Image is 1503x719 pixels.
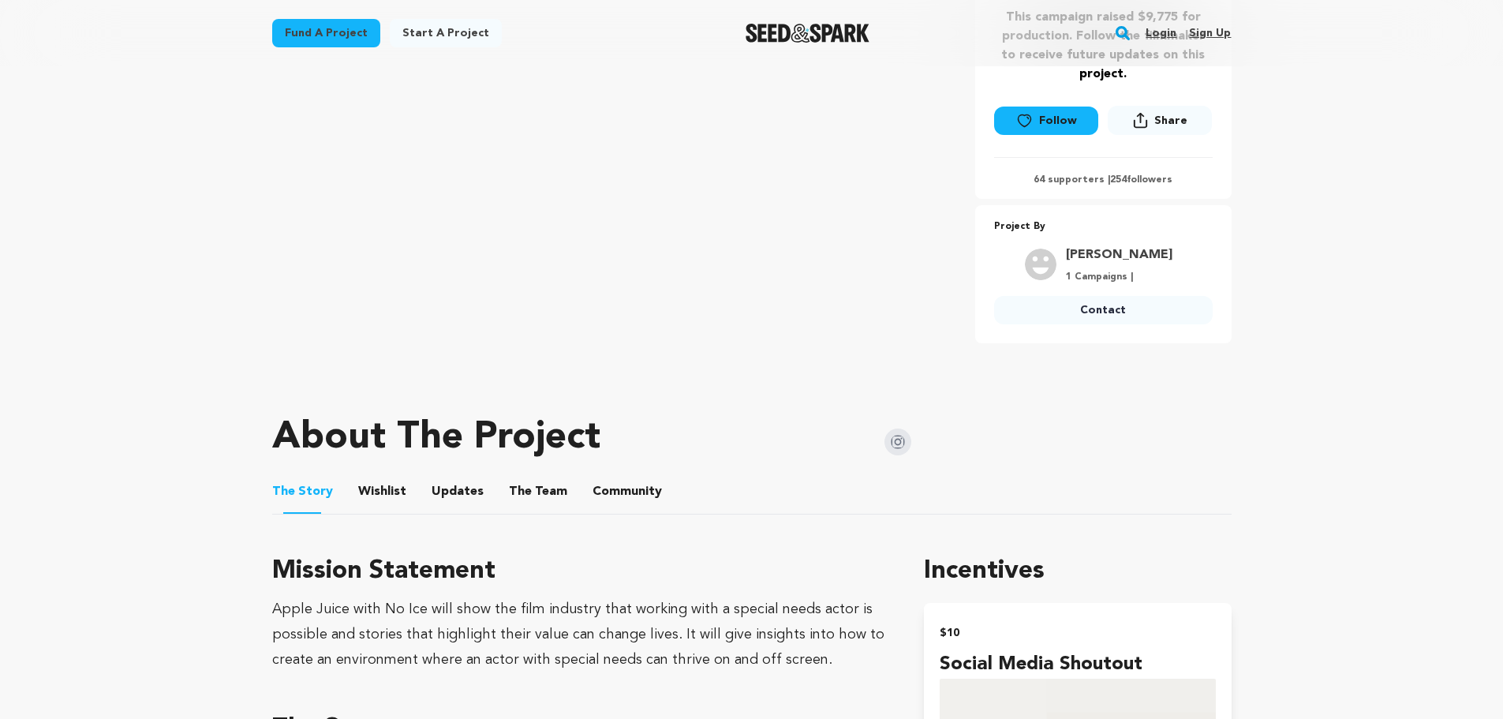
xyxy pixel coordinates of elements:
h2: $10 [940,622,1215,644]
span: The [509,482,532,501]
a: Start a project [390,19,502,47]
a: Follow [994,107,1098,135]
img: user.png [1025,249,1056,280]
img: Seed&Spark Logo Dark Mode [746,24,869,43]
p: 64 supporters | followers [994,174,1213,186]
span: Community [593,482,662,501]
a: Goto Caforio Jillian profile [1066,245,1172,264]
span: Share [1154,113,1187,129]
a: Contact [994,296,1213,324]
p: 1 Campaigns | [1066,271,1172,283]
button: Share [1108,106,1212,135]
h3: Mission Statement [272,552,887,590]
span: Wishlist [358,482,406,501]
span: Story [272,482,333,501]
h1: About The Project [272,419,600,457]
div: Apple Juice with No Ice will show the film industry that working with a special needs actor is po... [272,597,887,672]
a: Seed&Spark Homepage [746,24,869,43]
a: Fund a project [272,19,380,47]
span: Team [509,482,567,501]
h4: Social Media Shoutout [940,650,1215,679]
h1: Incentives [924,552,1231,590]
p: Project By [994,218,1213,236]
span: Updates [432,482,484,501]
img: Seed&Spark Instagram Icon [884,429,911,455]
span: The [272,482,295,501]
span: Share [1108,106,1212,141]
span: 254 [1110,175,1127,185]
a: Sign up [1189,21,1231,46]
a: Login [1146,21,1176,46]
